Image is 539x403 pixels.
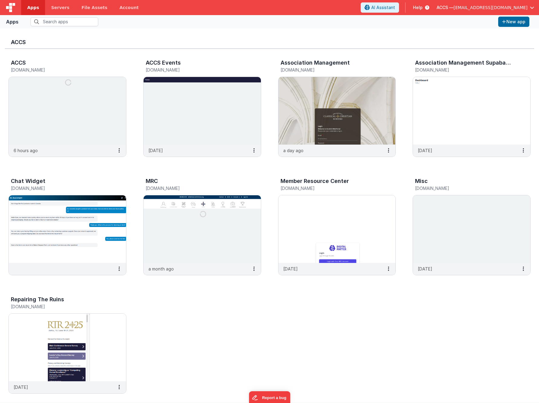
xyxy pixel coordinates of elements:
[31,17,98,26] input: Search apps
[27,5,39,11] span: Apps
[281,186,381,190] h5: [DOMAIN_NAME]
[415,60,514,66] h3: Association Management Supabase Test
[11,39,528,45] h3: ACCS
[437,5,534,11] button: ACCS — [EMAIL_ADDRESS][DOMAIN_NAME]
[415,186,515,190] h5: [DOMAIN_NAME]
[82,5,108,11] span: File Assets
[371,5,395,11] span: AI Assistant
[11,68,111,72] h5: [DOMAIN_NAME]
[361,2,399,13] button: AI Assistant
[14,147,38,154] p: 6 hours ago
[11,304,111,309] h5: [DOMAIN_NAME]
[146,68,246,72] h5: [DOMAIN_NAME]
[148,147,163,154] p: [DATE]
[51,5,69,11] span: Servers
[413,5,423,11] span: Help
[283,147,304,154] p: a day ago
[11,186,111,190] h5: [DOMAIN_NAME]
[146,178,158,184] h3: MRC
[6,18,18,25] div: Apps
[281,60,350,66] h3: Association Management
[415,178,428,184] h3: Misc
[418,147,432,154] p: [DATE]
[11,296,64,302] h3: Repairing The Ruins
[146,186,246,190] h5: [DOMAIN_NAME]
[14,384,28,390] p: [DATE]
[415,68,515,72] h5: [DOMAIN_NAME]
[498,17,529,27] button: New app
[437,5,453,11] span: ACCS —
[11,178,45,184] h3: Chat Widget
[146,60,181,66] h3: ACCS Events
[418,266,432,272] p: [DATE]
[283,266,298,272] p: [DATE]
[281,178,349,184] h3: Member Resource Center
[453,5,528,11] span: [EMAIL_ADDRESS][DOMAIN_NAME]
[11,60,26,66] h3: ACCS
[148,266,174,272] p: a month ago
[281,68,381,72] h5: [DOMAIN_NAME]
